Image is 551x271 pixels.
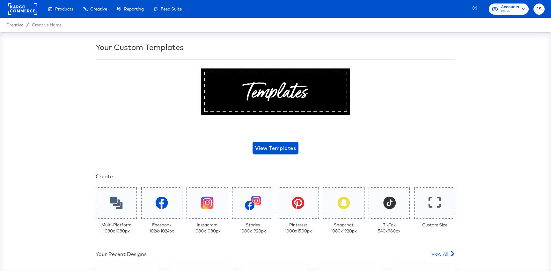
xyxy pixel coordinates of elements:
[378,222,400,234] div: TikTok 540 x 960 px
[32,22,62,27] a: Creative Home
[96,42,455,53] div: Your Custom Templates
[96,251,147,258] div: Your Recent Designs
[161,6,182,11] span: Feed Suite
[253,142,298,154] button: View Templates
[501,4,519,11] span: Accounts
[431,251,455,260] a: View All
[533,4,545,15] button: JS
[501,9,519,14] span: Clarks
[194,222,221,234] div: Instagram 1080 x 1080 px
[285,222,312,234] div: Pinterest 1000 x 1500 px
[101,222,131,234] div: Multi-Platform 1080 x 1080 px
[161,120,390,136] div: Beautiful Templates Curated Just for You!
[55,6,73,11] span: Products
[23,22,32,27] span: /
[536,5,542,13] span: JS
[149,222,174,234] div: Facebook 1024 x 1024 px
[431,251,448,257] span: View All
[422,222,447,228] div: Custom Size
[90,6,107,11] span: Creative
[489,4,529,15] button: AccountsClarks
[240,222,266,234] div: Stories 1080 x 1920 px
[331,222,357,234] div: Snapchat 1080 x 1920 px
[124,6,144,11] span: Reporting
[255,144,296,153] span: View Templates
[6,22,23,27] span: Creative
[96,173,455,180] div: Create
